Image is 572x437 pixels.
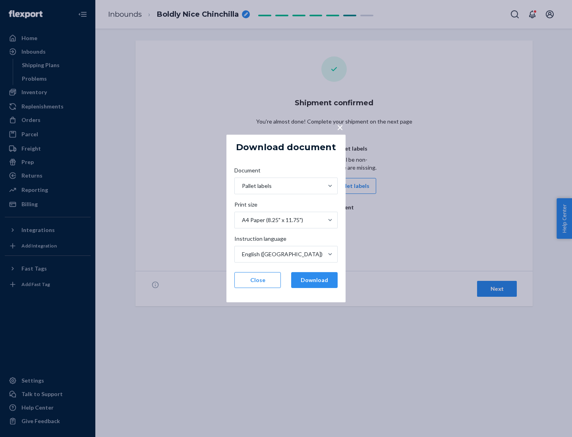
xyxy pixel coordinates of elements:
[241,250,242,258] input: Instruction languageEnglish ([GEOGRAPHIC_DATA])
[242,216,303,224] div: A4 Paper (8.25" x 11.75")
[236,143,336,152] h5: Download document
[234,201,257,212] span: Print size
[234,166,261,178] span: Document
[337,120,343,134] span: ×
[241,182,242,190] input: DocumentPallet labels
[242,182,272,190] div: Pallet labels
[234,272,281,288] button: Close
[242,250,323,258] div: English ([GEOGRAPHIC_DATA])
[241,216,242,224] input: Print sizeA4 Paper (8.25" x 11.75")
[234,235,286,246] span: Instruction language
[291,272,338,288] button: Download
